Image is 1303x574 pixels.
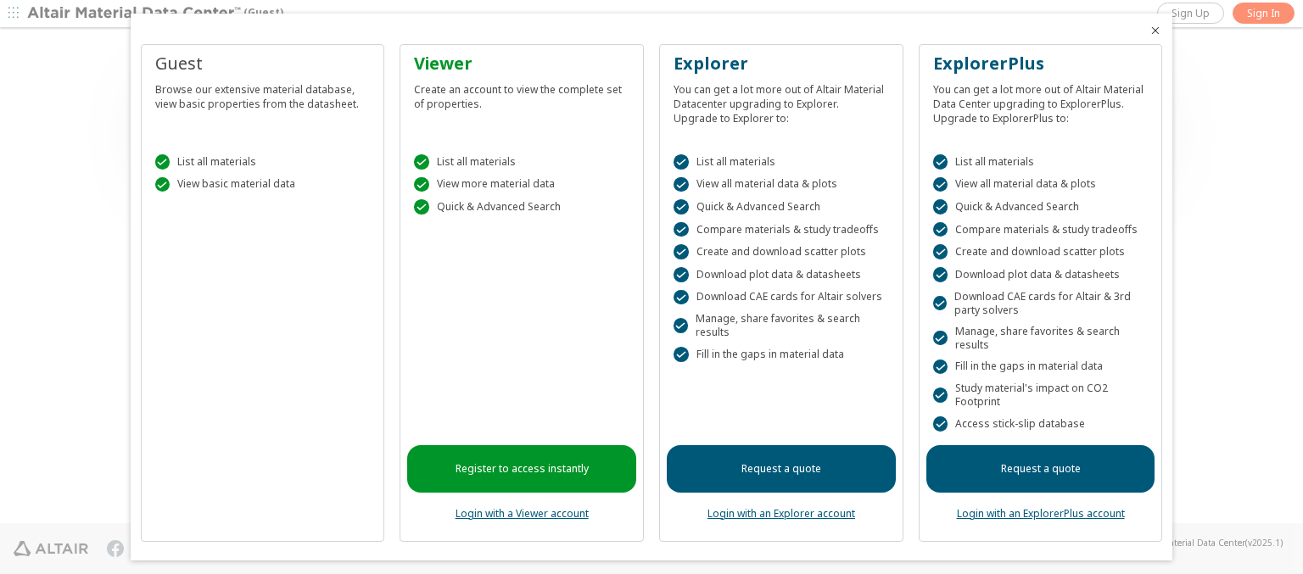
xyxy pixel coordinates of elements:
[456,506,589,521] a: Login with a Viewer account
[674,244,889,259] div: Create and download scatter plots
[674,290,889,305] div: Download CAE cards for Altair solvers
[155,154,371,170] div: List all materials
[414,154,429,170] div: 
[933,154,1149,170] div: List all materials
[933,359,1149,375] div: Fill in the gaps in material data
[957,506,1125,521] a: Login with an ExplorerPlus account
[933,416,1149,432] div: Access stick-slip database
[674,312,889,339] div: Manage, share favorites & search results
[933,75,1149,125] div: You can get a lot more out of Altair Material Data Center upgrading to ExplorerPlus. Upgrade to E...
[707,506,855,521] a: Login with an Explorer account
[407,445,636,493] a: Register to access instantly
[414,199,629,215] div: Quick & Advanced Search
[414,52,629,75] div: Viewer
[414,177,429,192] div: 
[933,177,948,192] div: 
[155,177,171,192] div: 
[933,177,1149,192] div: View all material data & plots
[933,222,1149,237] div: Compare materials & study tradeoffs
[667,445,896,493] a: Request a quote
[674,199,689,215] div: 
[674,222,689,237] div: 
[155,177,371,192] div: View basic material data
[933,325,1149,352] div: Manage, share favorites & search results
[674,347,689,362] div: 
[933,199,948,215] div: 
[674,318,688,333] div: 
[414,154,629,170] div: List all materials
[933,359,948,375] div: 
[933,290,1149,317] div: Download CAE cards for Altair & 3rd party solvers
[674,222,889,237] div: Compare materials & study tradeoffs
[674,244,689,259] div: 
[414,177,629,192] div: View more material data
[155,52,371,75] div: Guest
[414,199,429,215] div: 
[933,52,1149,75] div: ExplorerPlus
[674,154,689,170] div: 
[674,290,689,305] div: 
[674,177,689,192] div: 
[933,387,948,403] div: 
[674,177,889,192] div: View all material data & plots
[933,244,948,259] div: 
[933,267,1149,282] div: Download plot data & datasheets
[933,222,948,237] div: 
[674,154,889,170] div: List all materials
[933,267,948,282] div: 
[933,296,947,311] div: 
[674,347,889,362] div: Fill in the gaps in material data
[414,75,629,111] div: Create an account to view the complete set of properties.
[1149,24,1162,37] button: Close
[926,445,1155,493] a: Request a quote
[933,154,948,170] div: 
[933,331,948,346] div: 
[674,267,889,282] div: Download plot data & datasheets
[933,244,1149,259] div: Create and download scatter plots
[674,267,689,282] div: 
[155,75,371,111] div: Browse our extensive material database, view basic properties from the datasheet.
[674,199,889,215] div: Quick & Advanced Search
[933,416,948,432] div: 
[674,75,889,125] div: You can get a lot more out of Altair Material Datacenter upgrading to Explorer. Upgrade to Explor...
[933,382,1149,409] div: Study material's impact on CO2 Footprint
[933,199,1149,215] div: Quick & Advanced Search
[674,52,889,75] div: Explorer
[155,154,171,170] div: 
